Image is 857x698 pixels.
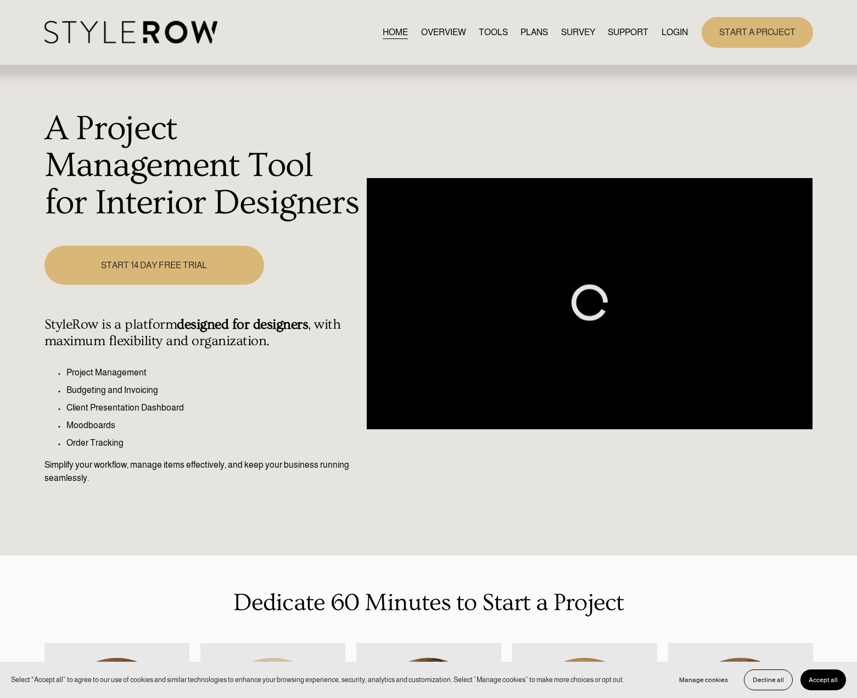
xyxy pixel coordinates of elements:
[66,401,361,414] p: Client Presentation Dashboard
[702,17,813,47] a: START A PROJECT
[753,676,784,684] span: Decline all
[177,317,308,333] strong: designed for designers
[561,25,595,40] a: SURVEY
[44,458,361,485] p: Simplify your workflow, manage items effectively, and keep your business running seamlessly.
[11,674,624,685] p: Select “Accept all” to agree to our use of cookies and similar technologies to enhance your brows...
[44,21,217,43] img: StyleRow
[66,366,361,379] p: Project Management
[520,25,548,40] a: PLANS
[671,669,736,690] button: Manage cookies
[809,676,838,684] span: Accept all
[479,25,508,40] a: TOOLS
[44,246,264,285] a: START 14 DAY FREE TRIAL
[744,669,793,690] button: Decline all
[608,26,648,39] span: SUPPORT
[608,25,648,40] a: folder dropdown
[66,436,361,450] p: Order Tracking
[679,676,728,684] span: Manage cookies
[44,110,361,222] h1: A Project Management Tool for Interior Designers
[44,584,813,621] p: Dedicate 60 Minutes to Start a Project
[383,25,408,40] a: HOME
[66,384,361,397] p: Budgeting and Invoicing
[800,669,846,690] button: Accept all
[66,419,361,432] p: Moodboards
[44,317,361,350] h4: StyleRow is a platform , with maximum flexibility and organization.
[662,25,688,40] a: LOGIN
[421,25,466,40] a: OVERVIEW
